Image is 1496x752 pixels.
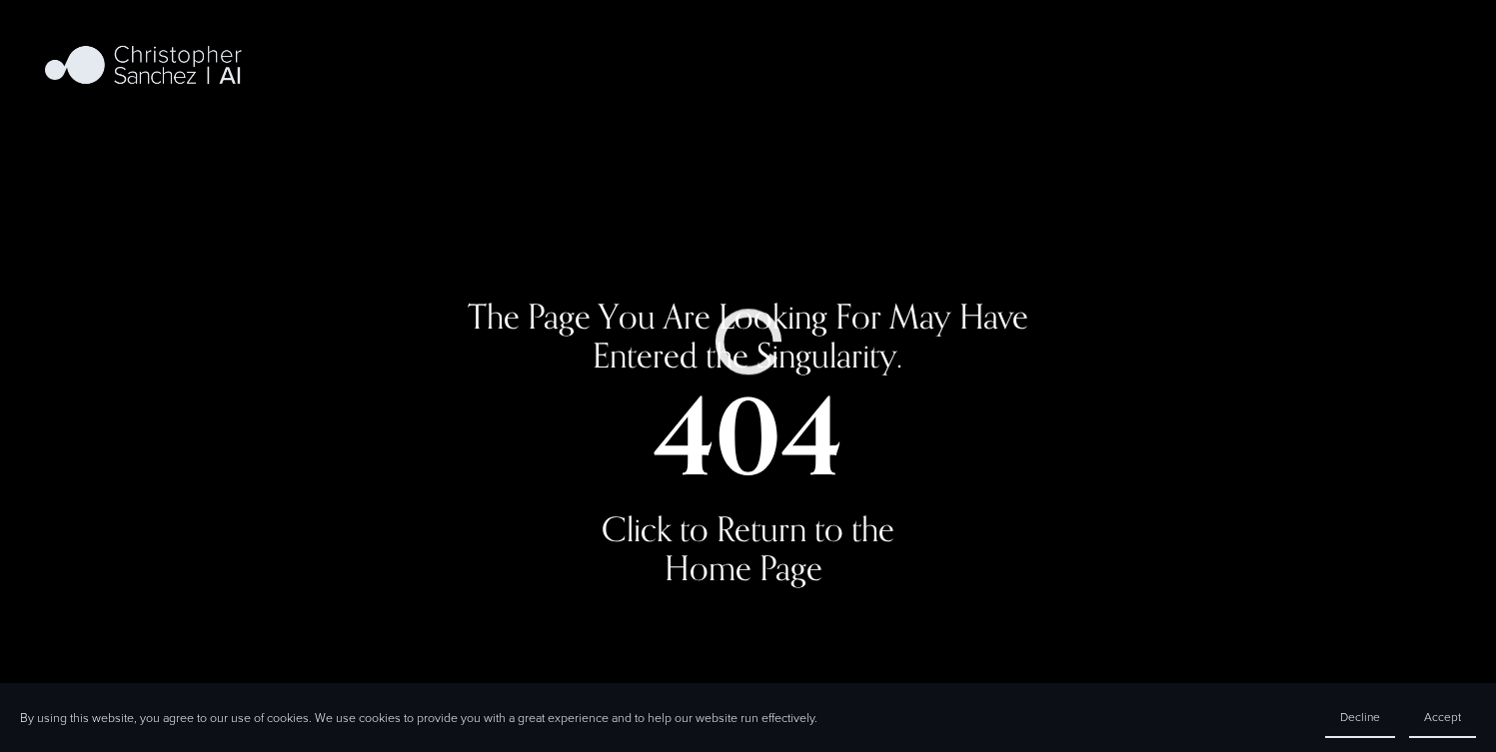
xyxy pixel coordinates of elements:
p: By using this website, you agree to our use of cookies. We use cookies to provide you with a grea... [20,709,817,726]
strong: 404 [654,371,842,501]
button: Accept [1409,697,1476,738]
a: folder dropdown [890,52,1010,83]
span: Accept [1424,708,1461,725]
span: The Page You Are Looking For May Have Entered the Singularity. [468,296,1036,376]
button: Decline [1325,697,1395,738]
span: Decline [1340,708,1380,725]
a: Click to Return to the Home Page [602,508,894,588]
a: Home [606,52,657,83]
a: The AI Frontier [1177,52,1302,83]
a: Sovereign AI [1040,52,1147,83]
img: Christopher Sanchez | AI [45,42,242,92]
span: Fast Company [890,54,1010,81]
span: Big Ideas [783,54,860,81]
a: Podcast [687,52,753,83]
a: Contact Me [1332,48,1451,86]
a: folder dropdown [783,52,860,83]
